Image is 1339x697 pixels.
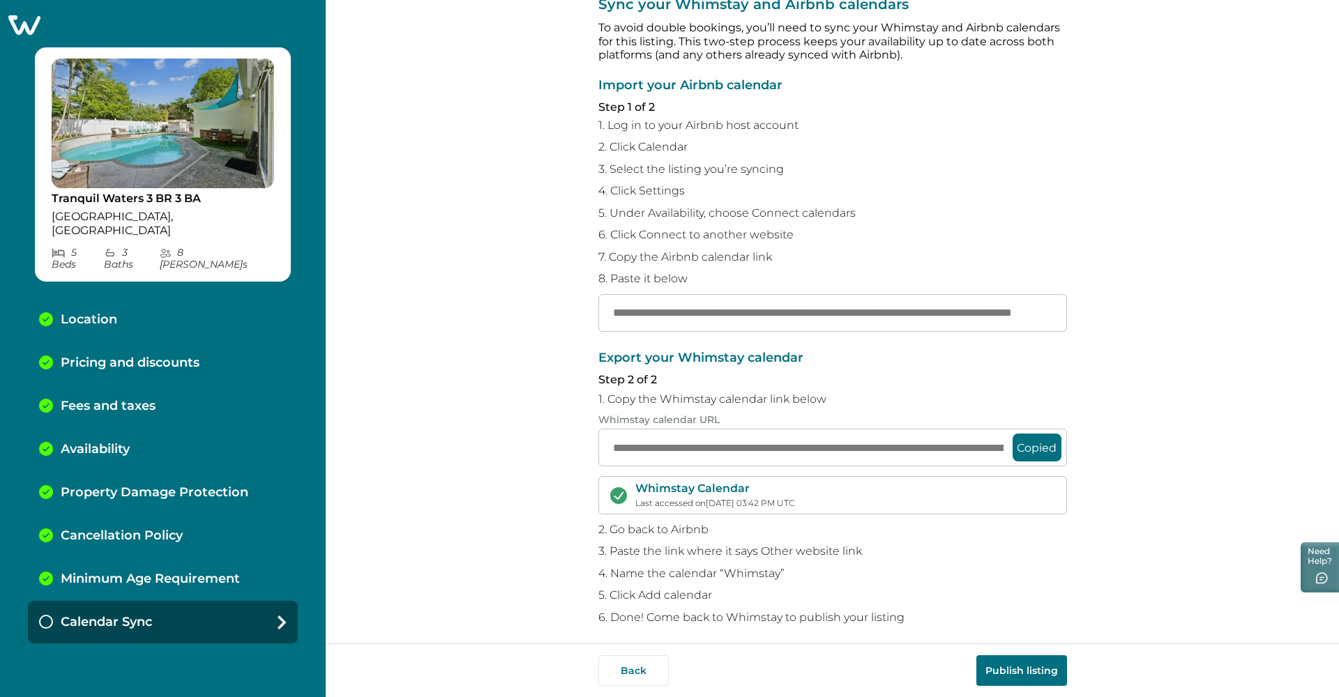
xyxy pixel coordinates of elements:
p: 8. Paste it below [598,272,1067,286]
p: Minimum Age Requirement [61,572,240,587]
p: 4. Click Settings [598,184,1067,198]
p: Whimstay calendar URL [598,414,1067,426]
p: Last accessed on [DATE] 03:42 PM UTC [635,498,794,509]
p: Step 2 of 2 [598,373,1067,387]
p: 1. Copy the Whimstay calendar link below [598,392,1067,406]
img: propertyImage_Tranquil Waters 3 BR 3 BA [52,59,274,188]
p: Step 1 of 2 [598,100,1067,114]
p: 6. Click Connect to another website [598,228,1067,242]
p: 5. Click Add calendar [598,588,1067,602]
p: 1. Log in to your Airbnb host account [598,118,1067,132]
p: 5 Bed s [52,247,104,270]
p: 4. Name the calendar “Whimstay” [598,567,1067,581]
p: 2. Go back to Airbnb [598,523,1067,537]
p: 3. Paste the link where it says Other website link [598,544,1067,558]
p: Export your Whimstay calendar [598,351,1067,365]
p: Cancellation Policy [61,528,183,544]
p: Import your Airbnb calendar [598,79,1067,93]
p: 6. Done! Come back to Whimstay to publish your listing [598,611,1067,625]
p: Calendar Sync [61,615,152,630]
p: Location [61,312,117,328]
p: 7. Copy the Airbnb calendar link [598,250,1067,264]
button: Copied [1013,434,1061,461]
p: Fees and taxes [61,399,156,414]
p: Tranquil Waters 3 BR 3 BA [52,192,274,206]
button: Back [598,655,669,686]
p: 2. Click Calendar [598,140,1067,154]
button: Publish listing [976,655,1067,686]
p: 5. Under Availability, choose Connect calendars [598,206,1067,220]
p: To avoid double bookings, you’ll need to sync your Whimstay and Airbnb calendars for this listing... [598,21,1067,62]
p: 3. Select the listing you’re syncing [598,162,1067,176]
p: Pricing and discounts [61,355,199,371]
p: 8 [PERSON_NAME] s [160,247,275,270]
p: Whimstay Calendar [635,482,794,496]
p: Property Damage Protection [61,485,248,500]
p: [GEOGRAPHIC_DATA], [GEOGRAPHIC_DATA] [52,210,274,237]
p: 3 Bath s [104,247,159,270]
p: Availability [61,442,130,457]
